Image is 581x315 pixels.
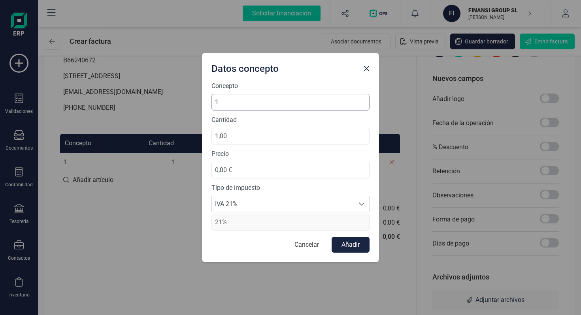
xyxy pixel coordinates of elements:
label: Cantidad [211,115,370,125]
button: Close [360,62,373,75]
label: Concepto [211,81,370,91]
label: Tipo de impuesto [211,183,370,193]
label: Precio [211,149,370,159]
span: IVA 21% [212,196,354,212]
button: Cancelar [287,237,327,253]
div: Datos concepto [208,59,360,75]
button: Añadir [332,237,370,253]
